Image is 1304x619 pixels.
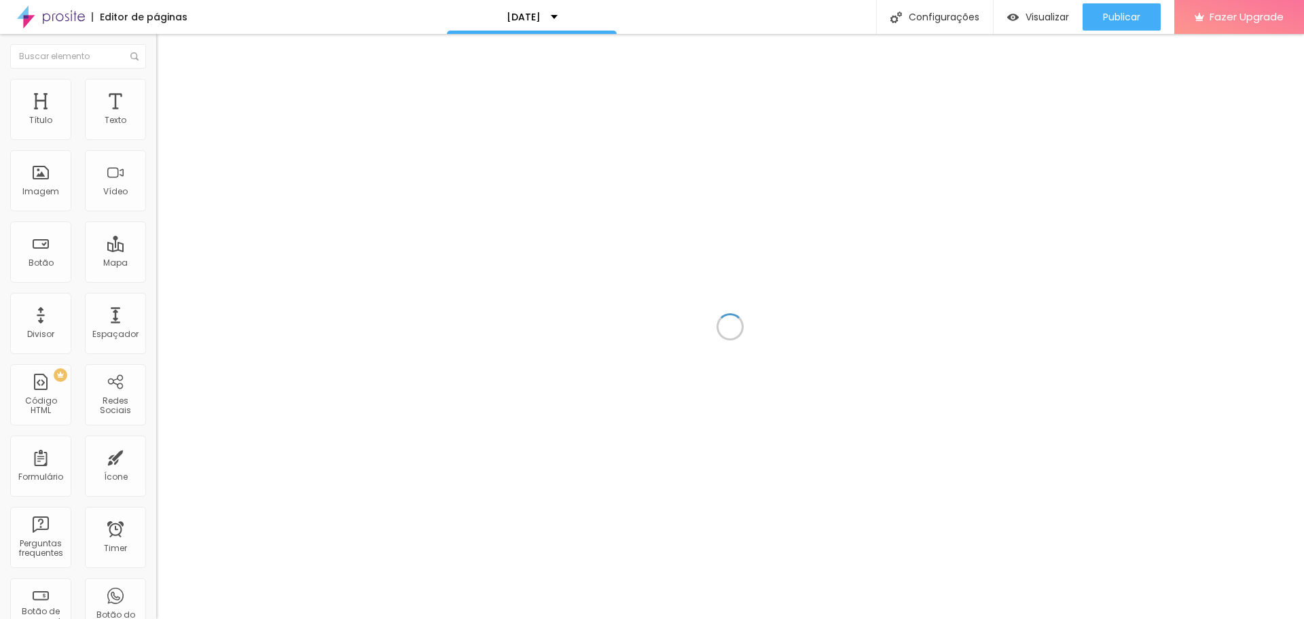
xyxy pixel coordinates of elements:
[88,396,142,416] div: Redes Sociais
[1007,12,1019,23] img: view-1.svg
[22,187,59,196] div: Imagem
[14,396,67,416] div: Código HTML
[18,472,63,482] div: Formulário
[994,3,1083,31] button: Visualizar
[1083,3,1161,31] button: Publicar
[103,258,128,268] div: Mapa
[104,544,127,553] div: Timer
[104,472,128,482] div: Ícone
[1103,12,1140,22] span: Publicar
[29,258,54,268] div: Botão
[890,12,902,23] img: Icone
[14,539,67,559] div: Perguntas frequentes
[103,187,128,196] div: Vídeo
[1210,11,1284,22] span: Fazer Upgrade
[92,330,139,339] div: Espaçador
[105,116,126,125] div: Texto
[130,52,139,60] img: Icone
[27,330,54,339] div: Divisor
[29,116,52,125] div: Título
[507,12,541,22] p: [DATE]
[1026,12,1069,22] span: Visualizar
[92,12,187,22] div: Editor de páginas
[10,44,146,69] input: Buscar elemento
